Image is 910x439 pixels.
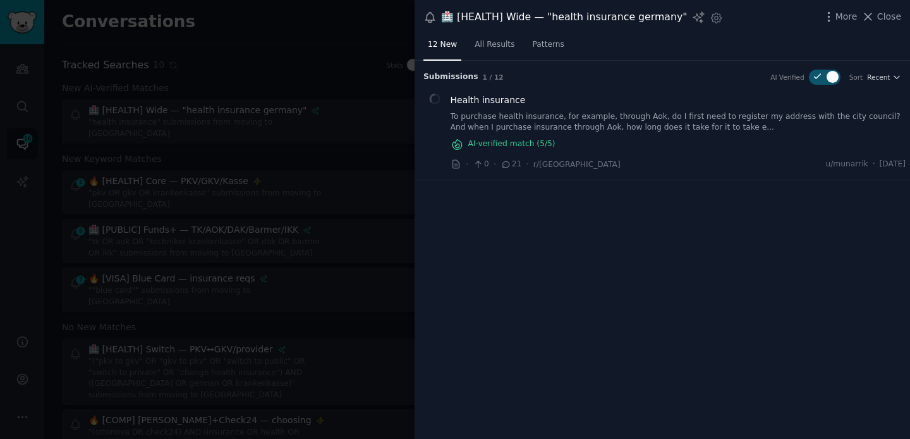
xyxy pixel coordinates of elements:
[533,39,564,51] span: Patterns
[880,159,906,170] span: [DATE]
[423,71,478,83] span: Submission s
[867,73,890,82] span: Recent
[526,158,528,171] span: ·
[466,158,468,171] span: ·
[470,35,519,61] a: All Results
[849,73,863,82] div: Sort
[528,35,569,61] a: Patterns
[877,10,901,23] span: Close
[428,39,457,51] span: 12 New
[770,73,804,82] div: AI Verified
[441,9,688,25] div: 🏥 [HEALTH] Wide — "health insurance germany"
[483,73,504,81] span: 1 / 12
[873,159,875,170] span: ·
[822,10,858,23] button: More
[825,159,868,170] span: u/munarrik
[423,35,461,61] a: 12 New
[533,160,621,169] span: r/[GEOGRAPHIC_DATA]
[867,73,901,82] button: Recent
[468,139,555,150] span: AI-verified match ( 5 /5)
[475,39,514,51] span: All Results
[473,159,488,170] span: 0
[500,159,521,170] span: 21
[451,94,526,107] a: Health insurance
[835,10,858,23] span: More
[861,10,901,23] button: Close
[451,111,906,133] a: To purchase health insurance, for example, through Aok, do I first need to register my address wi...
[494,158,496,171] span: ·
